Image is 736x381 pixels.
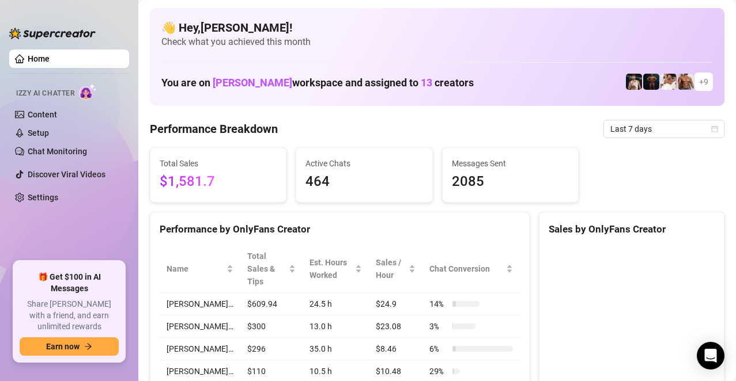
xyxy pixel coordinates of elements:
[678,74,694,90] img: David
[610,120,718,138] span: Last 7 days
[369,245,422,293] th: Sales / Hour
[429,365,448,378] span: 29 %
[452,171,569,193] span: 2085
[369,338,422,360] td: $8.46
[28,128,49,138] a: Setup
[46,342,80,351] span: Earn now
[452,157,569,170] span: Messages Sent
[699,75,708,88] span: + 9
[160,338,240,360] td: [PERSON_NAME]…
[429,262,504,275] span: Chat Conversion
[160,222,520,237] div: Performance by OnlyFans Creator
[9,28,96,39] img: logo-BBDzfeDw.svg
[28,170,105,179] a: Discover Viral Videos
[422,245,520,293] th: Chat Conversion
[626,74,642,90] img: Chris
[28,193,58,202] a: Settings
[79,83,97,100] img: AI Chatter
[160,157,277,170] span: Total Sales
[305,157,422,170] span: Active Chats
[28,110,57,119] a: Content
[429,342,448,355] span: 6 %
[240,315,303,338] td: $300
[240,338,303,360] td: $296
[549,222,715,237] div: Sales by OnlyFans Creator
[303,338,369,360] td: 35.0 h
[16,88,74,99] span: Izzy AI Chatter
[20,272,119,294] span: 🎁 Get $100 in AI Messages
[697,342,724,369] div: Open Intercom Messenger
[84,342,92,350] span: arrow-right
[28,147,87,156] a: Chat Monitoring
[310,256,353,281] div: Est. Hours Worked
[643,74,659,90] img: Muscled
[421,77,432,89] span: 13
[240,245,303,293] th: Total Sales & Tips
[660,74,677,90] img: Jake
[160,293,240,315] td: [PERSON_NAME]…
[160,315,240,338] td: [PERSON_NAME]…
[240,293,303,315] td: $609.94
[376,256,406,281] span: Sales / Hour
[369,293,422,315] td: $24.9
[247,250,286,288] span: Total Sales & Tips
[303,293,369,315] td: 24.5 h
[160,171,277,193] span: $1,581.7
[303,315,369,338] td: 13.0 h
[305,171,422,193] span: 464
[429,298,448,310] span: 14 %
[20,337,119,356] button: Earn nowarrow-right
[429,320,448,333] span: 3 %
[369,315,422,338] td: $23.08
[161,77,474,89] h1: You are on workspace and assigned to creators
[167,262,224,275] span: Name
[161,36,713,48] span: Check what you achieved this month
[213,77,292,89] span: [PERSON_NAME]
[161,20,713,36] h4: 👋 Hey, [PERSON_NAME] !
[28,54,50,63] a: Home
[20,299,119,333] span: Share [PERSON_NAME] with a friend, and earn unlimited rewards
[150,121,278,137] h4: Performance Breakdown
[160,245,240,293] th: Name
[711,125,718,132] span: calendar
